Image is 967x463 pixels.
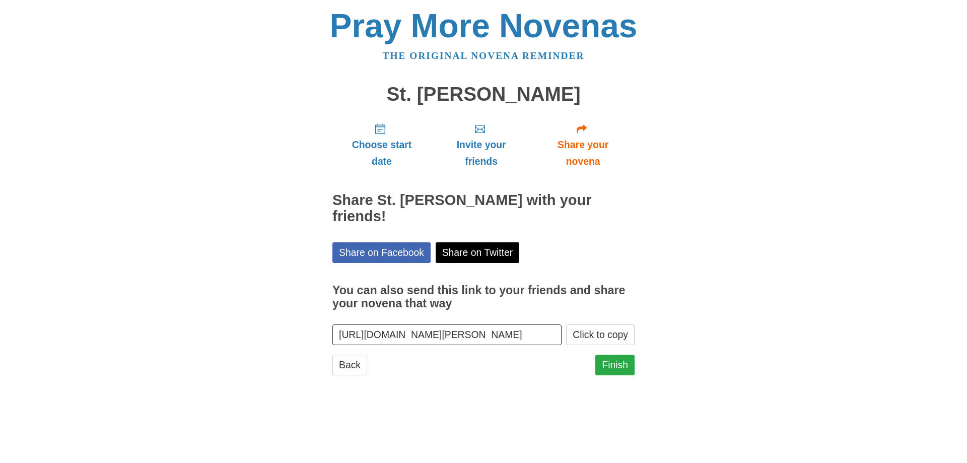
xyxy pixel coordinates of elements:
[332,242,431,263] a: Share on Facebook
[332,84,635,105] h1: St. [PERSON_NAME]
[332,192,635,225] h2: Share St. [PERSON_NAME] with your friends!
[566,324,635,345] button: Click to copy
[383,50,585,61] a: The original novena reminder
[332,115,431,175] a: Choose start date
[531,115,635,175] a: Share your novena
[330,7,638,44] a: Pray More Novenas
[332,284,635,310] h3: You can also send this link to your friends and share your novena that way
[342,137,421,170] span: Choose start date
[541,137,625,170] span: Share your novena
[332,355,367,375] a: Back
[595,355,635,375] a: Finish
[431,115,531,175] a: Invite your friends
[441,137,521,170] span: Invite your friends
[436,242,520,263] a: Share on Twitter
